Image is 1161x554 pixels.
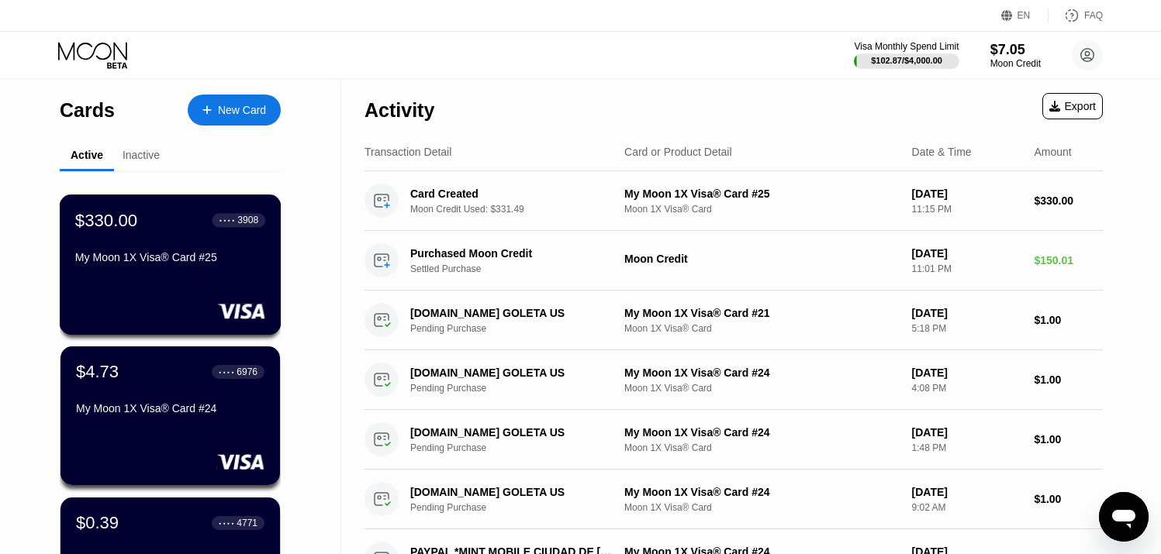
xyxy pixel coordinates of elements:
[1034,373,1103,386] div: $1.00
[1084,10,1103,21] div: FAQ
[624,426,900,439] div: My Moon 1X Visa® Card #24
[219,521,234,525] div: ● ● ● ●
[1099,492,1149,542] iframe: Button to launch messaging window
[75,210,137,230] div: $330.00
[912,263,1022,274] div: 11:01 PM
[60,346,280,485] div: $4.73● ● ● ●6976My Moon 1X Visa® Card #24
[1034,433,1103,446] div: $1.00
[237,366,257,377] div: 6976
[410,247,617,260] div: Purchased Moon Credit
[188,95,281,126] div: New Card
[410,323,633,334] div: Pending Purchase
[624,188,900,200] div: My Moon 1X Visa® Card #25
[1001,8,1049,23] div: EN
[365,350,1103,410] div: [DOMAIN_NAME] GOLETA USPending PurchaseMy Moon 1X Visa® Card #24Moon 1X Visa® Card[DATE]4:08 PM$1.00
[912,247,1022,260] div: [DATE]
[123,149,160,161] div: Inactive
[624,502,900,513] div: Moon 1X Visa® Card
[237,518,257,528] div: 4771
[624,204,900,215] div: Moon 1X Visa® Card
[990,42,1041,58] div: $7.05
[854,41,959,69] div: Visa Monthly Spend Limit$102.87/$4,000.00
[365,146,451,158] div: Transaction Detail
[75,251,265,263] div: My Moon 1X Visa® Card #25
[410,426,617,439] div: [DOMAIN_NAME] GOLETA US
[1018,10,1031,21] div: EN
[365,291,1103,350] div: [DOMAIN_NAME] GOLETA USPending PurchaseMy Moon 1X Visa® Card #21Moon 1X Visa® Card[DATE]5:18 PM$1.00
[365,410,1103,470] div: [DOMAIN_NAME] GOLETA USPending PurchaseMy Moon 1X Visa® Card #24Moon 1X Visa® Card[DATE]1:48 PM$1.00
[410,188,617,200] div: Card Created
[1034,493,1103,505] div: $1.00
[76,362,119,382] div: $4.73
[410,307,617,319] div: [DOMAIN_NAME] GOLETA US
[71,149,103,161] div: Active
[365,231,1103,291] div: Purchased Moon CreditSettled PurchaseMoon Credit[DATE]11:01 PM$150.01
[237,215,258,225] div: 3908
[1042,93,1103,119] div: Export
[624,366,900,379] div: My Moon 1X Visa® Card #24
[912,426,1022,439] div: [DATE]
[912,383,1022,394] div: 4:08 PM
[1034,314,1103,326] div: $1.00
[990,42,1041,69] div: $7.05Moon Credit
[624,253,900,265] div: Moon Credit
[1049,100,1096,112] div: Export
[912,204,1022,215] div: 11:15 PM
[219,370,234,374] div: ● ● ● ●
[410,442,633,453] div: Pending Purchase
[410,383,633,394] div: Pending Purchase
[912,486,1022,498] div: [DATE]
[218,104,266,117] div: New Card
[1034,254,1103,267] div: $150.01
[624,383,900,394] div: Moon 1X Visa® Card
[76,513,119,533] div: $0.39
[410,204,633,215] div: Moon Credit Used: $331.49
[410,486,617,498] div: [DOMAIN_NAME] GOLETA US
[624,486,900,498] div: My Moon 1X Visa® Card #24
[1034,146,1071,158] div: Amount
[912,323,1022,334] div: 5:18 PM
[1049,8,1103,23] div: FAQ
[60,195,280,334] div: $330.00● ● ● ●3908My Moon 1X Visa® Card #25
[624,146,732,158] div: Card or Product Detail
[912,502,1022,513] div: 9:02 AM
[871,56,942,65] div: $102.87 / $4,000.00
[410,502,633,513] div: Pending Purchase
[76,402,264,415] div: My Moon 1X Visa® Card #24
[624,442,900,453] div: Moon 1X Visa® Card
[219,218,235,222] div: ● ● ● ●
[854,41,959,52] div: Visa Monthly Spend Limit
[624,323,900,334] div: Moon 1X Visa® Card
[912,146,972,158] div: Date & Time
[912,442,1022,453] div: 1:48 PM
[60,99,115,122] div: Cards
[912,307,1022,319] div: [DATE]
[912,188,1022,200] div: [DATE]
[624,307,900,319] div: My Moon 1X Visa® Card #21
[410,366,617,379] div: [DOMAIN_NAME] GOLETA US
[912,366,1022,379] div: [DATE]
[365,171,1103,231] div: Card CreatedMoon Credit Used: $331.49My Moon 1X Visa® Card #25Moon 1X Visa® Card[DATE]11:15 PM$33...
[410,263,633,274] div: Settled Purchase
[365,470,1103,529] div: [DOMAIN_NAME] GOLETA USPending PurchaseMy Moon 1X Visa® Card #24Moon 1X Visa® Card[DATE]9:02 AM$1.00
[365,99,434,122] div: Activity
[1034,194,1103,207] div: $330.00
[990,58,1041,69] div: Moon Credit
